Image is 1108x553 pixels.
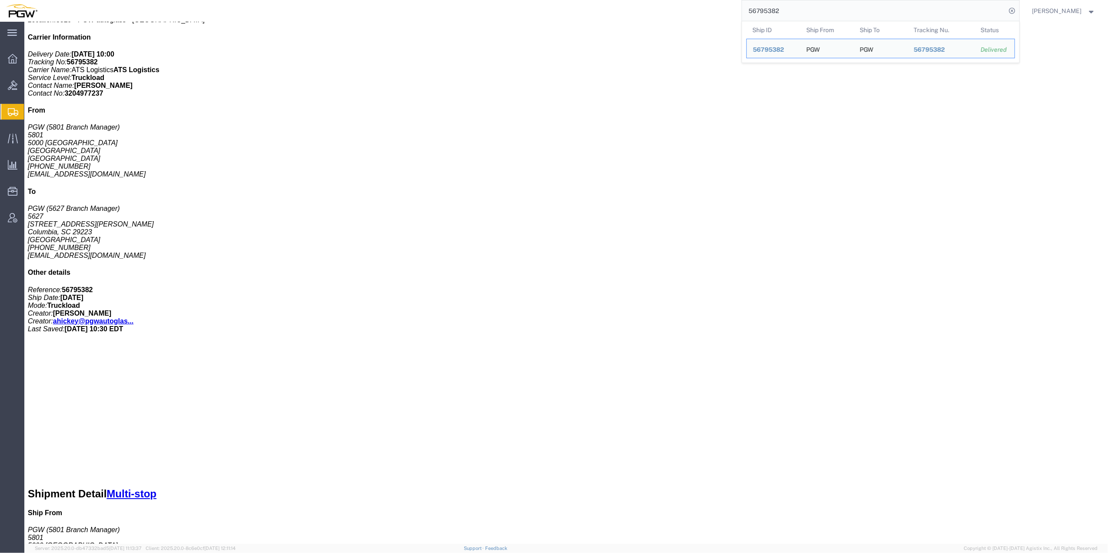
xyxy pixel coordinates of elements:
a: Feedback [485,546,507,551]
span: [DATE] 12:11:14 [204,546,236,551]
div: 56795382 [753,45,794,54]
a: Support [464,546,486,551]
th: Ship To [854,21,908,39]
span: Ksenia Gushchina-Kerecz [1032,6,1082,16]
table: Search Results [746,21,1019,63]
th: Ship From [800,21,854,39]
button: [PERSON_NAME] [1032,6,1096,16]
th: Status [975,21,1015,39]
span: 56795382 [753,46,784,53]
span: Client: 2025.20.0-8c6e0cf [146,546,236,551]
div: Delivered [981,45,1008,54]
span: Server: 2025.20.0-db47332bad5 [35,546,142,551]
iframe: FS Legacy Container [24,22,1108,544]
span: Copyright © [DATE]-[DATE] Agistix Inc., All Rights Reserved [964,545,1098,552]
img: logo [6,4,37,17]
div: PGW [860,39,873,58]
input: Search for shipment number, reference number [742,0,1006,21]
div: PGW [806,39,819,58]
span: [DATE] 11:13:37 [109,546,142,551]
th: Tracking Nu. [907,21,975,39]
div: 56795382 [913,45,968,54]
span: 56795382 [913,46,945,53]
th: Ship ID [746,21,800,39]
